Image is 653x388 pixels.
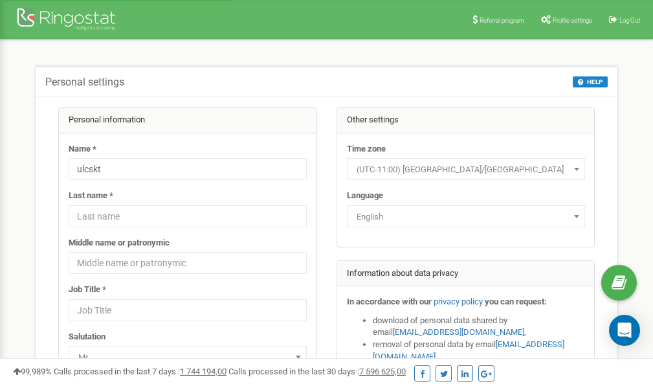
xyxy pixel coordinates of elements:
label: Time zone [347,143,386,155]
a: privacy policy [434,297,483,306]
span: Log Out [619,17,640,24]
u: 7 596 625,00 [359,367,406,376]
label: Name * [69,143,96,155]
strong: In accordance with our [347,297,432,306]
span: English [351,208,581,226]
span: Profile settings [553,17,592,24]
a: [EMAIL_ADDRESS][DOMAIN_NAME] [393,327,524,337]
h5: Personal settings [45,76,124,88]
li: download of personal data shared by email , [373,315,585,339]
li: removal of personal data by email , [373,339,585,363]
span: Referral program [480,17,524,24]
span: Mr. [69,346,307,368]
label: Last name * [69,190,113,202]
input: Middle name or patronymic [69,252,307,274]
div: Other settings [337,108,595,133]
strong: you can request: [485,297,547,306]
label: Job Title * [69,284,106,296]
div: Open Intercom Messenger [609,315,640,346]
span: Calls processed in the last 30 days : [228,367,406,376]
div: Personal information [59,108,316,133]
span: Mr. [73,348,302,367]
u: 1 744 194,00 [180,367,227,376]
span: Calls processed in the last 7 days : [54,367,227,376]
span: English [347,205,585,227]
span: (UTC-11:00) Pacific/Midway [347,158,585,180]
span: (UTC-11:00) Pacific/Midway [351,161,581,179]
label: Language [347,190,383,202]
label: Middle name or patronymic [69,237,170,249]
input: Name [69,158,307,180]
span: 99,989% [13,367,52,376]
input: Last name [69,205,307,227]
input: Job Title [69,299,307,321]
label: Salutation [69,331,105,343]
div: Information about data privacy [337,261,595,287]
button: HELP [573,76,608,87]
